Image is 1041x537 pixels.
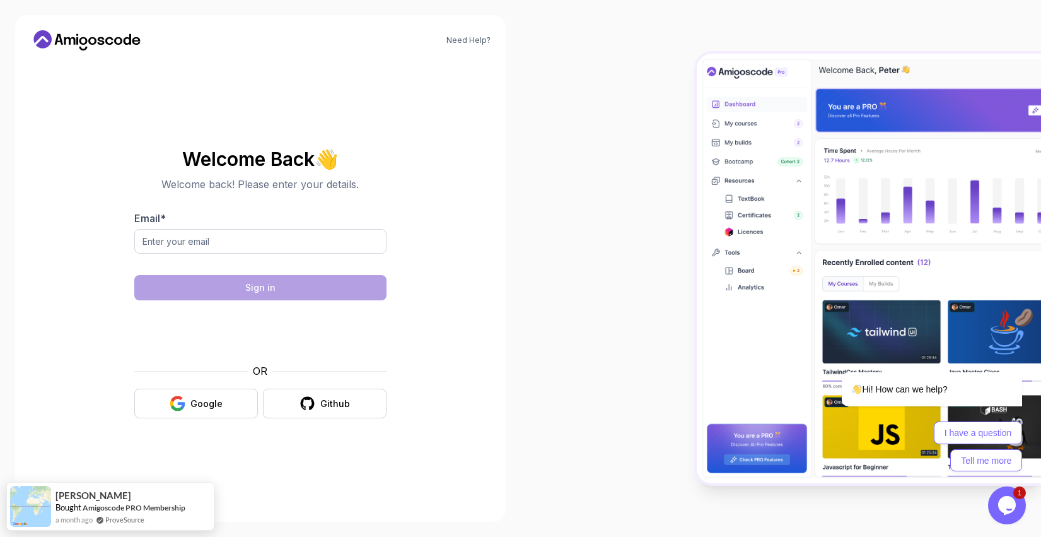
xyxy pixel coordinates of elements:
label: Email * [134,212,166,225]
span: 👋 [315,148,339,170]
div: Google [190,398,223,410]
iframe: Widget containing checkbox for hCaptcha security challenge [165,308,356,356]
span: [PERSON_NAME] [55,490,131,501]
a: Need Help? [446,35,491,45]
button: Sign in [134,275,387,300]
img: provesource social proof notification image [10,486,51,527]
iframe: chat widget [988,487,1028,524]
iframe: To enrich screen reader interactions, please activate Accessibility in Grammarly extension settings [801,258,1028,480]
input: Enter your email [134,229,387,254]
p: Welcome back! Please enter your details. [134,177,387,192]
a: Amigoscode PRO Membership [83,503,185,512]
h2: Welcome Back [134,149,387,169]
img: Amigoscode Dashboard [697,54,1041,483]
button: Google [134,389,258,418]
a: ProveSource [105,514,144,525]
a: Home link [30,30,144,50]
div: Sign in [245,281,276,294]
p: OR [253,363,267,379]
span: Bought [55,502,81,512]
button: Github [263,389,387,418]
span: a month ago [55,514,93,525]
div: Github [320,398,350,410]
